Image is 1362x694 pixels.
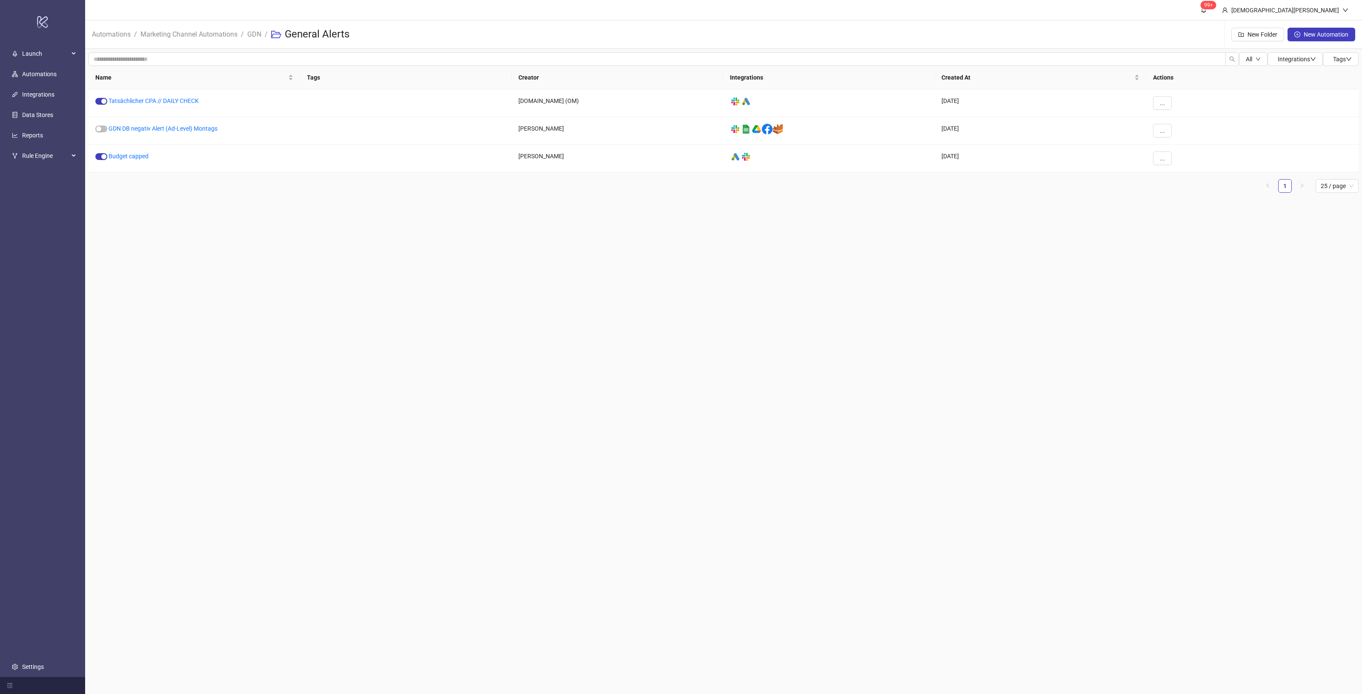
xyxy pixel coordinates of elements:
a: Marketing Channel Automations [139,29,239,38]
h3: General Alerts [285,28,349,41]
span: plus-circle [1294,31,1300,37]
span: Tags [1333,56,1352,63]
button: left [1261,179,1275,193]
th: Name [89,66,300,89]
span: Launch [22,45,69,62]
span: ... [1160,155,1165,162]
li: Previous Page [1261,179,1275,193]
span: Rule Engine [22,147,69,164]
span: right [1299,183,1305,188]
a: Budget capped [109,153,149,160]
th: Integrations [723,66,935,89]
a: Reports [22,132,43,139]
span: Created At [941,73,1133,82]
a: GDN DB negativ Alert (Ad-Level) Montags [109,125,217,132]
span: folder-add [1238,31,1244,37]
span: New Folder [1248,31,1277,38]
div: [DOMAIN_NAME] (OM) [512,89,723,117]
li: Next Page [1295,179,1309,193]
span: 25 / page [1321,180,1353,192]
button: ... [1153,151,1172,165]
th: Creator [512,66,723,89]
span: Name [95,73,286,82]
button: New Folder [1231,28,1284,41]
a: Automations [22,71,57,77]
span: ... [1160,127,1165,134]
a: Integrations [22,91,54,98]
span: Integrations [1278,56,1316,63]
span: fork [12,153,18,159]
a: Automations [90,29,132,38]
span: search [1229,56,1235,62]
th: Actions [1146,66,1359,89]
th: Tags [300,66,512,89]
a: Tatsächlicher CPA // DAILY CHECK [109,97,199,104]
span: All [1246,56,1252,63]
span: left [1265,183,1270,188]
sup: 686 [1201,1,1216,9]
span: ... [1160,100,1165,106]
span: menu-fold [7,683,13,688]
div: [DATE] [935,145,1146,172]
a: 1 [1279,180,1291,192]
button: Integrationsdown [1268,52,1323,66]
span: down [1310,56,1316,62]
span: bell [1201,7,1207,13]
li: / [241,21,244,48]
span: down [1346,56,1352,62]
div: [DATE] [935,89,1146,117]
div: [DEMOGRAPHIC_DATA][PERSON_NAME] [1228,6,1342,15]
span: down [1256,57,1261,62]
div: [PERSON_NAME] [512,117,723,145]
a: GDN [246,29,263,38]
li: / [265,21,268,48]
a: Data Stores [22,111,53,118]
div: Page Size [1316,179,1359,193]
button: ... [1153,96,1172,110]
span: folder-open [271,29,281,40]
div: [PERSON_NAME] [512,145,723,172]
span: user [1222,7,1228,13]
li: / [134,21,137,48]
span: rocket [12,51,18,57]
button: ... [1153,124,1172,137]
a: Settings [22,663,44,670]
button: Alldown [1239,52,1268,66]
th: Created At [935,66,1146,89]
button: Tagsdown [1323,52,1359,66]
span: New Automation [1304,31,1348,38]
button: right [1295,179,1309,193]
button: New Automation [1288,28,1355,41]
span: down [1342,7,1348,13]
div: [DATE] [935,117,1146,145]
li: 1 [1278,179,1292,193]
